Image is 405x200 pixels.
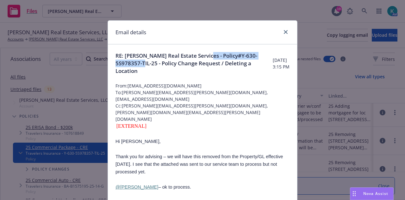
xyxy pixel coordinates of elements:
[115,184,191,190] span: – ok to process.
[115,89,290,102] span: To: [PERSON_NAME][EMAIL_ADDRESS][PERSON_NAME][DOMAIN_NAME], [EMAIL_ADDRESS][DOMAIN_NAME]
[115,122,290,130] div: [EXTERNAL]
[115,82,290,89] span: From: [EMAIL_ADDRESS][DOMAIN_NAME]
[115,102,290,122] span: Cc: [PERSON_NAME][EMAIL_ADDRESS][PERSON_NAME][DOMAIN_NAME], [PERSON_NAME][DOMAIN_NAME][EMAIL_ADDR...
[363,191,388,196] span: Nova Assist
[115,28,146,36] h1: Email details
[115,52,273,75] span: RE: [PERSON_NAME] Real Estate Services - Policy#Y-630-5S978357-TIL-25 - Policy Change Request / D...
[350,188,358,200] div: Drag to move
[115,154,283,174] span: Thank you for advising – we will have this removed from the Property/GL effective [DATE]. I see t...
[273,57,290,70] span: [DATE] 3:15 PM
[115,139,161,144] span: Hi [PERSON_NAME],
[115,184,158,190] a: @[PERSON_NAME]
[350,187,394,200] button: Nova Assist
[282,28,290,36] a: close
